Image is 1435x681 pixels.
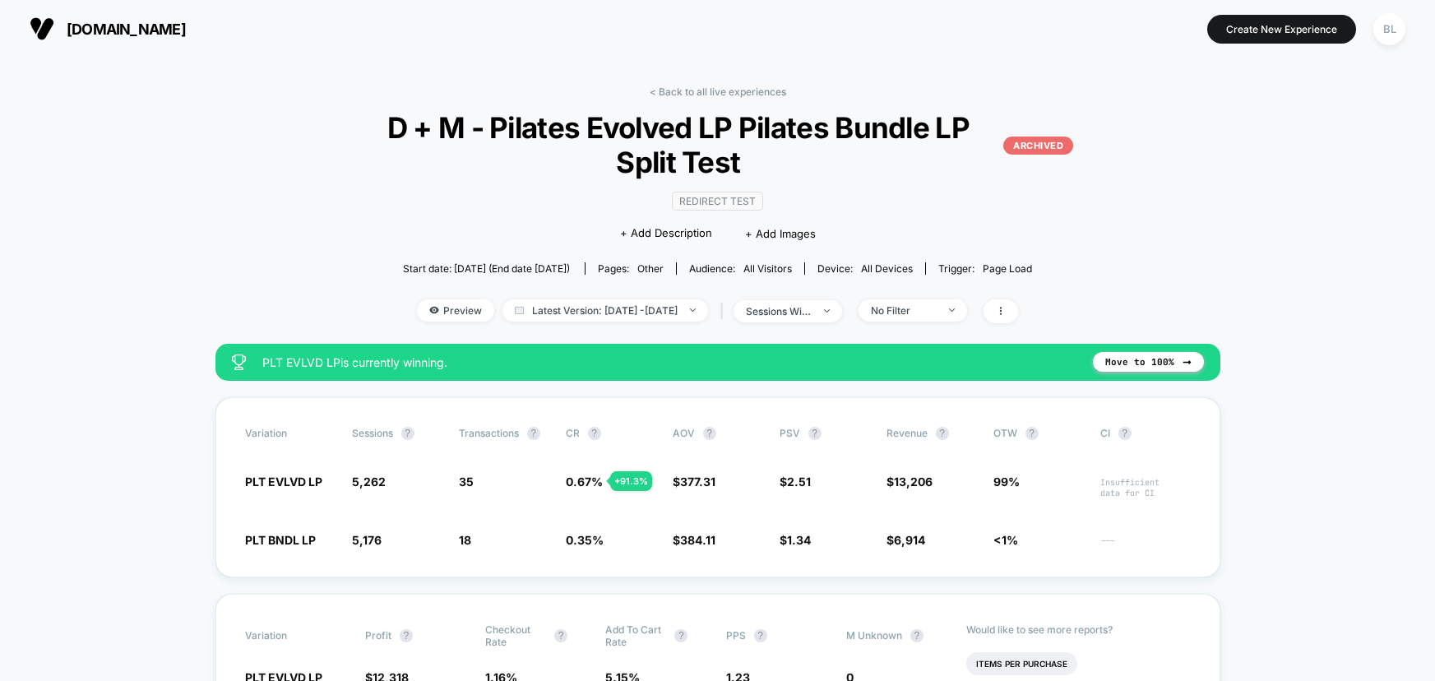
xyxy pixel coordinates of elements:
span: $ [673,475,715,489]
span: Transactions [459,427,519,439]
span: Page Load [983,262,1032,275]
p: ARCHIVED [1003,137,1073,155]
div: Pages: [598,262,664,275]
div: sessions with impression [746,305,812,317]
button: ? [1118,427,1132,440]
button: ? [703,427,716,440]
button: ? [808,427,822,440]
button: ? [527,427,540,440]
span: Redirect Test [672,192,763,211]
span: $ [886,475,933,489]
span: Latest Version: [DATE] - [DATE] [502,299,708,322]
div: + 91.3 % [610,471,652,491]
span: CR [566,427,580,439]
span: --- [1100,535,1191,548]
span: All Visitors [743,262,792,275]
span: 2.51 [787,475,811,489]
span: OTW [993,427,1084,440]
span: Device: [804,262,925,275]
span: 384.11 [680,533,715,547]
span: 5,176 [352,533,382,547]
img: end [824,309,830,313]
li: Items Per Purchase [966,652,1077,675]
span: 0.35 % [566,533,604,547]
button: ? [400,629,413,642]
span: Variation [245,623,336,648]
span: Revenue [886,427,928,439]
span: Profit [365,629,391,642]
span: $ [673,533,715,547]
span: PSV [780,427,800,439]
span: Add To Cart Rate [605,623,666,648]
span: Sessions [352,427,393,439]
span: + Add Description [620,225,712,242]
span: $ [886,533,925,547]
span: 35 [459,475,474,489]
span: | [716,299,734,323]
span: 99% [993,475,1020,489]
span: 377.31 [680,475,715,489]
span: 18 [459,533,471,547]
span: Variation [245,427,336,440]
span: $ [780,475,811,489]
img: calendar [515,306,524,314]
button: ? [936,427,949,440]
button: ? [674,629,687,642]
span: 6,914 [894,533,925,547]
span: Preview [417,299,494,322]
span: PLT EVLVD LP [245,475,322,489]
button: ? [1025,427,1039,440]
div: Trigger: [938,262,1032,275]
img: Visually logo [30,16,54,41]
span: AOV [673,427,695,439]
img: end [949,308,955,312]
span: Start date: [DATE] (End date [DATE]) [403,262,570,275]
button: BL [1368,12,1410,46]
span: + Add Images [745,227,816,240]
div: BL [1373,13,1405,45]
span: 5,262 [352,475,386,489]
div: Audience: [689,262,792,275]
button: ? [554,629,567,642]
span: PPS [726,629,746,642]
span: Insufficient data for CI [1100,477,1191,498]
span: other [637,262,664,275]
img: success_star [232,354,246,370]
span: 1.34 [787,533,811,547]
span: <1% [993,533,1018,547]
span: D + M - Pilates Evolved LP Pilates Bundle LP Split Test [362,110,1074,179]
span: $ [780,533,811,547]
button: ? [910,629,923,642]
button: Create New Experience [1207,15,1356,44]
button: ? [754,629,767,642]
span: 0.67 % [566,475,603,489]
span: CI [1100,427,1191,440]
span: all devices [861,262,913,275]
button: ? [401,427,414,440]
span: M Unknown [846,629,902,642]
a: < Back to all live experiences [650,86,786,98]
button: [DOMAIN_NAME] [25,16,191,42]
button: Move to 100% [1093,352,1204,372]
div: No Filter [871,304,937,317]
p: Would like to see more reports? [966,623,1191,636]
span: 13,206 [894,475,933,489]
img: end [690,308,696,312]
span: Checkout Rate [485,623,546,648]
span: PLT EVLVD LP is currently winning. [262,355,1076,369]
button: ? [588,427,601,440]
span: [DOMAIN_NAME] [67,21,186,38]
span: PLT BNDL LP [245,533,316,547]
